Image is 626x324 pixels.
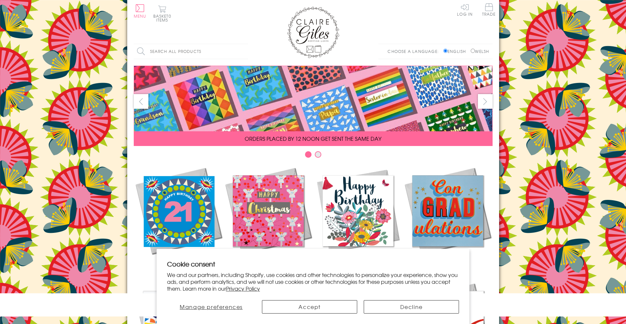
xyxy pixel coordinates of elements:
input: English [443,49,448,53]
a: Privacy Policy [226,284,260,292]
p: Choose a language: [388,48,442,54]
p: We and our partners, including Shopify, use cookies and other technologies to personalize your ex... [167,271,459,292]
a: Birthdays [313,166,403,268]
input: Search all products [134,44,248,59]
div: Carousel Pagination [134,151,493,161]
a: Christmas [223,166,313,268]
button: Basket0 items [153,5,171,22]
a: New Releases [134,166,223,268]
img: Claire Giles Greetings Cards [287,7,339,58]
a: Academic [403,166,493,268]
input: Welsh [471,49,475,53]
button: Carousel Page 2 [315,151,321,158]
button: Carousel Page 1 (Current Slide) [305,151,312,158]
span: Manage preferences [180,303,243,311]
button: prev [134,94,148,109]
h2: Cookie consent [167,259,459,268]
a: Log In [457,3,473,16]
button: Accept [262,300,357,314]
button: Manage preferences [167,300,256,314]
button: Decline [364,300,459,314]
a: Trade [482,3,496,17]
input: Search [241,44,248,59]
span: 0 items [156,13,171,23]
span: Menu [134,13,146,19]
span: ORDERS PLACED BY 12 NOON GET SENT THE SAME DAY [245,135,381,142]
button: next [478,94,493,109]
label: English [443,48,469,54]
span: Trade [482,3,496,16]
label: Welsh [471,48,489,54]
button: Menu [134,4,146,18]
